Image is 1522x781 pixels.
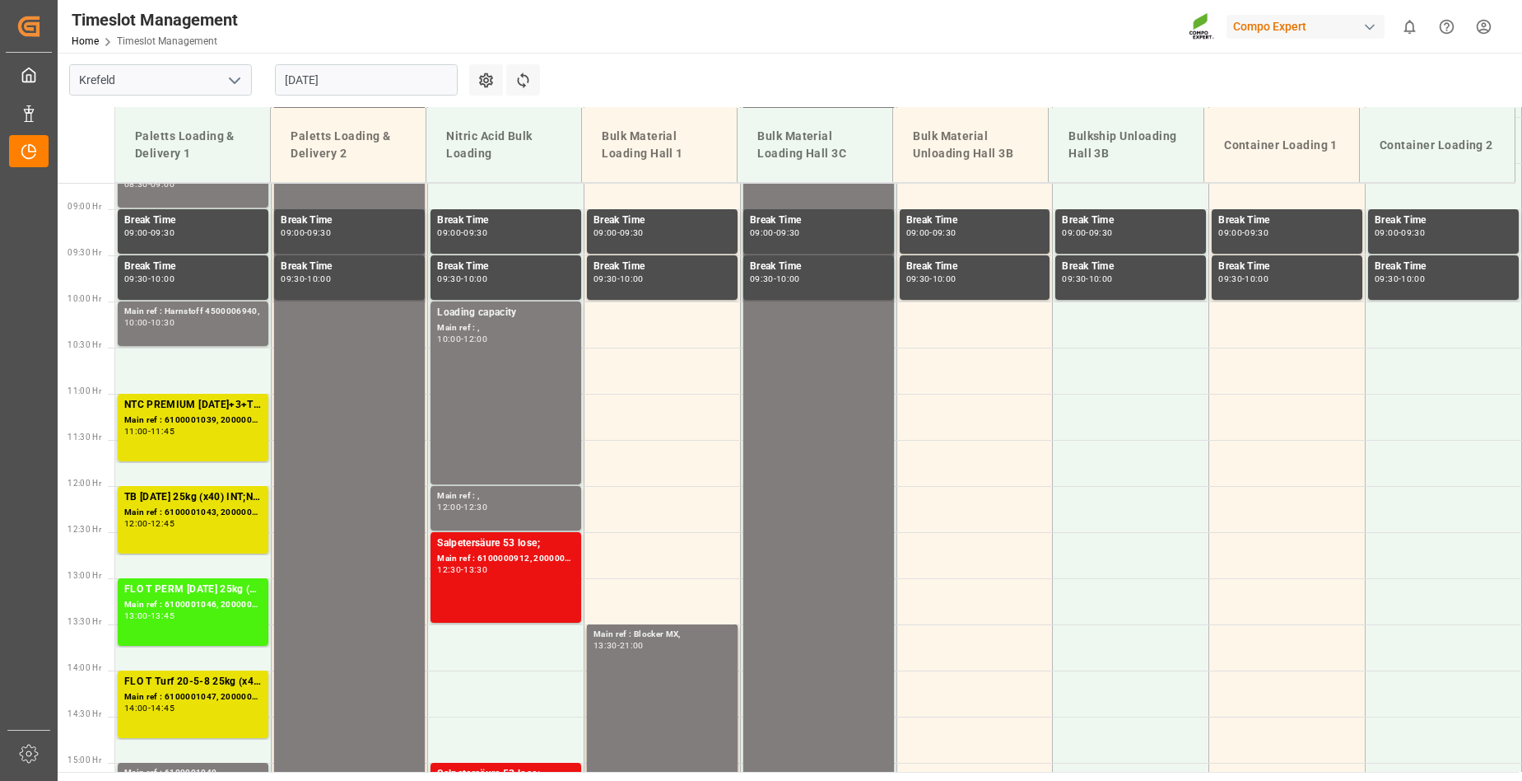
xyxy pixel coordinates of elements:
[437,305,575,321] div: Loading capacity
[1375,259,1512,275] div: Break Time
[437,321,575,335] div: Main ref : ,
[750,259,887,275] div: Break Time
[1401,275,1425,283] div: 10:00
[593,628,731,642] div: Main ref : Blocker MX,
[1218,275,1242,283] div: 09:30
[67,617,101,626] span: 13:30 Hr
[124,397,262,414] div: NTC PREMIUM [DATE]+3+TE 600kg BB;
[151,319,175,326] div: 10:30
[933,275,956,283] div: 10:00
[148,229,151,236] div: -
[929,275,932,283] div: -
[148,180,151,188] div: -
[437,229,461,236] div: 09:00
[67,709,101,718] span: 14:30 Hr
[72,7,238,32] div: Timeslot Management
[776,229,800,236] div: 09:30
[284,121,412,169] div: Paletts Loading & Delivery 2
[67,525,101,534] span: 12:30 Hr
[124,275,148,283] div: 09:30
[437,503,461,511] div: 12:00
[128,121,257,169] div: Paletts Loading & Delivery 1
[1242,275,1245,283] div: -
[1399,229,1401,236] div: -
[221,68,246,93] button: open menu
[593,642,617,649] div: 13:30
[124,414,262,428] div: Main ref : 6100001039, 2000000560;
[305,229,307,236] div: -
[1062,259,1199,275] div: Break Time
[593,213,731,229] div: Break Time
[151,704,175,712] div: 14:45
[1062,229,1086,236] div: 09:00
[67,663,101,672] span: 14:00 Hr
[437,552,575,566] div: Main ref : 6100000912, 2000000953;
[1086,275,1088,283] div: -
[593,229,617,236] div: 09:00
[151,520,175,527] div: 12:45
[774,275,776,283] div: -
[463,566,487,573] div: 13:30
[148,520,151,527] div: -
[1375,229,1399,236] div: 09:00
[281,259,418,275] div: Break Time
[1089,229,1113,236] div: 09:30
[463,503,487,511] div: 12:30
[124,766,262,780] div: Main ref : 6100001040,
[906,275,930,283] div: 09:30
[437,489,575,503] div: Main ref : ,
[124,180,148,188] div: 08:30
[124,520,148,527] div: 12:00
[1089,275,1113,283] div: 10:00
[1218,213,1356,229] div: Break Time
[437,566,461,573] div: 12:30
[148,275,151,283] div: -
[124,489,262,506] div: TB [DATE] 25kg (x40) INT;NTC PREMIUM [DATE] FOL 25 INT (MSE);NUS Premium 1000L IBC *PD;FLO T TURF...
[751,121,879,169] div: Bulk Material Loading Hall 3C
[275,64,458,96] input: DD.MM.YYYY
[1399,275,1401,283] div: -
[774,229,776,236] div: -
[595,121,724,169] div: Bulk Material Loading Hall 1
[67,755,101,765] span: 15:00 Hr
[437,535,575,552] div: Salpetersäure 53 lose;
[151,612,175,620] div: 13:45
[151,180,175,188] div: 09:00
[67,433,101,442] span: 11:30 Hr
[69,64,252,96] input: Type to search/select
[148,612,151,620] div: -
[1245,275,1268,283] div: 10:00
[906,259,1044,275] div: Break Time
[151,229,175,236] div: 09:30
[617,642,620,649] div: -
[1401,229,1425,236] div: 09:30
[461,566,463,573] div: -
[151,428,175,435] div: 11:45
[1391,8,1428,45] button: show 0 new notifications
[148,319,151,326] div: -
[67,479,101,488] span: 12:00 Hr
[124,704,148,712] div: 14:00
[67,571,101,580] span: 13:00 Hr
[1218,259,1356,275] div: Break Time
[1375,213,1512,229] div: Break Time
[67,386,101,395] span: 11:00 Hr
[593,275,617,283] div: 09:30
[750,213,887,229] div: Break Time
[124,428,148,435] div: 11:00
[124,612,148,620] div: 13:00
[1218,229,1242,236] div: 09:00
[929,229,932,236] div: -
[1189,12,1215,41] img: Screenshot%202023-09-29%20at%2010.02.21.png_1712312052.png
[124,674,262,690] div: FLO T Turf 20-5-8 25kg (x40) INT;FLO T PERM [DATE] 25kg (x40) INT;RFU KR IBDU 15-5-8 20kg (x50) FR;
[1226,11,1391,42] button: Compo Expert
[463,229,487,236] div: 09:30
[463,275,487,283] div: 10:00
[67,248,101,257] span: 09:30 Hr
[461,335,463,343] div: -
[72,35,99,47] a: Home
[124,582,262,598] div: FLO T PERM [DATE] 25kg (x40) INT;
[1086,229,1088,236] div: -
[620,229,644,236] div: 09:30
[67,340,101,349] span: 10:30 Hr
